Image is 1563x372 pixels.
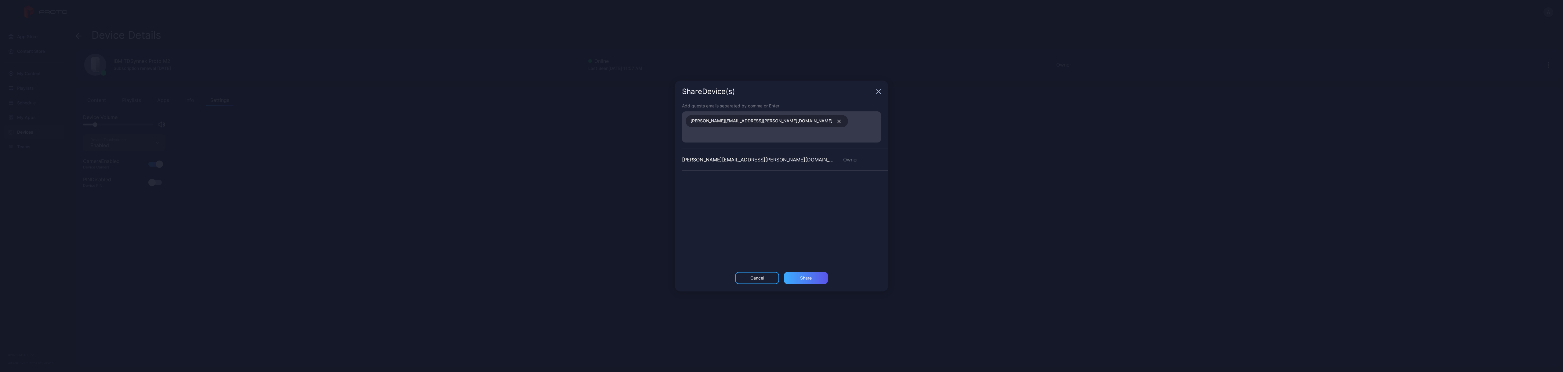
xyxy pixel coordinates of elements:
button: Share [784,272,828,284]
div: Share [800,276,812,280]
div: Owner [836,156,888,163]
div: [PERSON_NAME][EMAIL_ADDRESS][PERSON_NAME][DOMAIN_NAME] [682,156,836,163]
span: [PERSON_NAME][EMAIL_ADDRESS][PERSON_NAME][DOMAIN_NAME] [691,117,832,125]
button: Cancel [735,272,779,284]
div: Share Device (s) [682,88,874,95]
div: Add guests emails separated by comma or Enter [682,103,881,109]
div: Cancel [750,276,764,280]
